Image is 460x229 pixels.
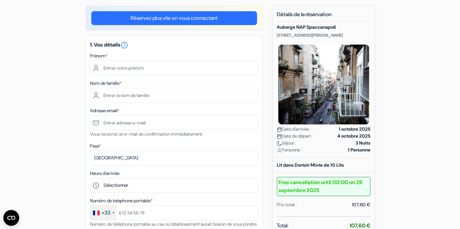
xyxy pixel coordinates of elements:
input: 6 12 34 56 78 [90,205,258,220]
small: Numéro de téléphone portable au cas où l'établissement aurait besoin de vous joindre [90,221,257,227]
span: Personne : [277,147,302,153]
h5: Détails de la réservation [277,11,370,22]
strong: 4 octobre 2025 [337,133,370,140]
span: Séjour : [277,140,296,147]
input: Entrer le nom de famille [90,88,258,103]
strong: 3 Nuits [355,140,370,147]
p: [STREET_ADDRESS][PERSON_NAME] [277,33,370,38]
img: moon.svg [277,141,282,146]
a: error_outline [120,41,128,48]
b: Free cancellation until 00:00 on 28 septembre 2025 [277,177,370,196]
div: France: +33 [90,206,116,220]
span: Date de départ : [277,133,313,140]
strong: 107,60 € [350,222,370,229]
strong: 1 Personne [348,147,370,153]
div: 107,60 € [352,201,370,208]
i: error_outline [120,41,128,49]
input: Entrer adresse e-mail [90,115,258,130]
label: Numéro de telephone portable [90,197,152,204]
label: Adresse email [90,107,119,114]
img: calendar.svg [277,134,282,139]
label: Nom de famille [90,80,121,87]
a: Réservez plus vite en vous connectant [91,11,257,25]
h5: Auberge NAP Spaccanapoli [277,24,370,30]
small: Vous recevrez un e-mail de confirmation immédiatement [90,131,202,137]
label: Heure d'arrivée [90,170,119,177]
button: Ouvrir le widget CMP [3,210,19,226]
img: calendar.svg [277,127,282,132]
label: Pays [90,143,101,149]
h5: 1. Vos détails [90,41,258,49]
div: +33 [102,209,110,217]
b: Lit dans Dortoir Mixte de 10 Lits [277,162,344,168]
div: Prix total : [277,201,297,208]
span: Date d'arrivée : [277,126,311,133]
strong: 1 octobre 2025 [339,126,370,133]
label: Prénom [90,52,107,59]
img: user_icon.svg [277,148,282,153]
input: Entrez votre prénom [90,60,258,75]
